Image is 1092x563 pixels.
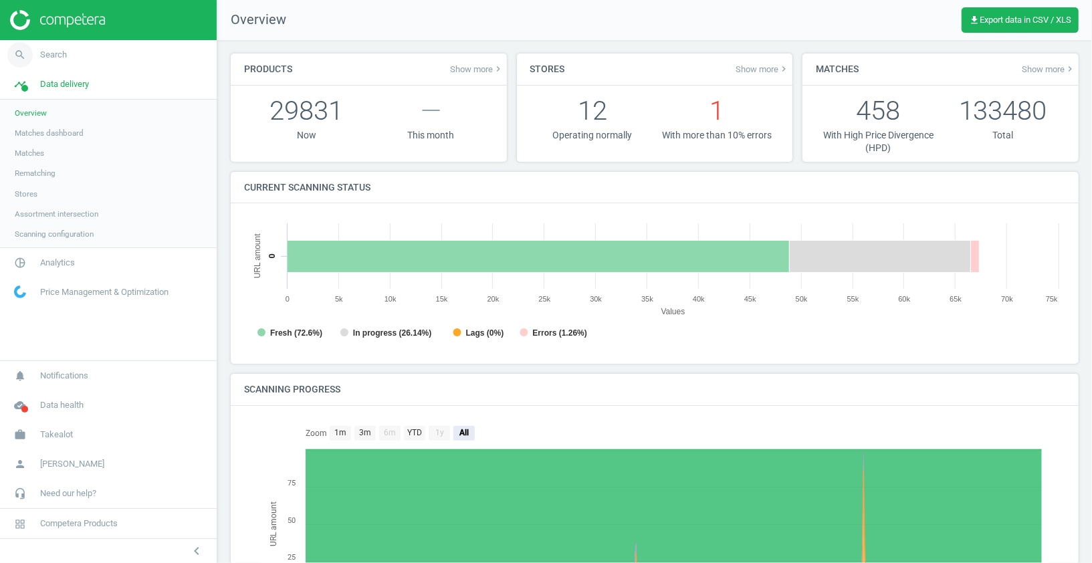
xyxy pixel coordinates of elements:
[655,129,779,142] p: With more than 10% errors
[334,428,346,437] text: 1m
[969,15,1071,25] span: Export data in CSV / XLS
[435,428,444,437] text: 1y
[269,501,278,546] tspan: URL amount
[7,481,33,506] i: headset_mic
[40,78,89,90] span: Data delivery
[941,129,1065,142] p: Total
[517,53,578,85] h4: Stores
[847,295,859,303] text: 55k
[15,128,84,138] span: Matches dashboard
[7,72,33,97] i: timeline
[1065,64,1075,74] i: keyboard_arrow_right
[450,64,504,74] span: Show more
[661,307,685,316] tspan: Values
[40,429,73,441] span: Takealot
[267,254,277,259] text: 0
[466,328,504,338] tspan: Lags (0%)
[530,129,655,142] p: Operating normally
[15,168,56,179] span: Rematching
[655,92,779,129] p: 1
[533,328,587,338] tspan: Errors (1.26%)
[15,209,98,219] span: Assortment intersection
[40,257,75,269] span: Analytics
[368,129,493,142] p: This month
[538,295,550,303] text: 25k
[7,42,33,68] i: search
[459,428,469,437] text: All
[231,374,354,405] h4: Scanning progress
[231,53,306,85] h4: Products
[15,229,94,239] span: Scanning configuration
[180,542,213,560] button: chevron_left
[1022,64,1075,74] a: Show morekeyboard_arrow_right
[288,479,296,487] text: 75
[217,11,286,29] span: Overview
[288,516,296,525] text: 50
[306,429,327,438] text: Zoom
[7,422,33,447] i: work
[40,286,169,298] span: Price Management & Optimization
[189,543,205,559] i: chevron_left
[15,148,44,158] span: Matches
[40,487,96,499] span: Need our help?
[1001,295,1013,303] text: 70k
[253,233,262,279] tspan: URL amount
[15,189,37,199] span: Stores
[353,328,431,338] tspan: In progress (26.14%)
[590,295,602,303] text: 30k
[450,64,504,74] a: Show morekeyboard_arrow_right
[641,295,653,303] text: 35k
[816,129,940,155] p: With High Price Divergence (HPD)
[407,428,422,437] text: YTD
[7,363,33,388] i: notifications
[421,95,441,126] span: —
[231,172,384,203] h4: Current scanning status
[436,295,448,303] text: 15k
[286,295,290,303] text: 0
[384,428,396,437] text: 6m
[40,399,84,411] span: Data health
[796,295,808,303] text: 50k
[335,295,343,303] text: 5k
[359,428,371,437] text: 3m
[7,392,33,418] i: cloud_done
[1046,295,1058,303] text: 75k
[487,295,500,303] text: 20k
[40,458,104,470] span: [PERSON_NAME]
[244,129,368,142] p: Now
[899,295,911,303] text: 60k
[385,295,397,303] text: 10k
[816,92,940,129] p: 458
[962,7,1079,33] button: get_appExport data in CSV / XLS
[10,10,105,30] img: ajHJNr6hYgQAAAAASUVORK5CYII=
[736,64,789,74] span: Show more
[736,64,789,74] a: Show morekeyboard_arrow_right
[15,108,47,118] span: Overview
[270,328,322,338] tspan: Fresh (72.6%)
[950,295,962,303] text: 65k
[802,53,872,85] h4: Matches
[693,295,705,303] text: 40k
[7,250,33,275] i: pie_chart_outlined
[40,518,118,530] span: Competera Products
[14,286,26,298] img: wGWNvw8QSZomAAAAABJRU5ErkJggg==
[778,64,789,74] i: keyboard_arrow_right
[493,64,504,74] i: keyboard_arrow_right
[7,451,33,477] i: person
[941,92,1065,129] p: 133480
[288,553,296,562] text: 25
[40,370,88,382] span: Notifications
[969,15,980,25] i: get_app
[244,92,368,129] p: 29831
[40,49,67,61] span: Search
[530,92,655,129] p: 12
[744,295,756,303] text: 45k
[1022,64,1075,74] span: Show more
